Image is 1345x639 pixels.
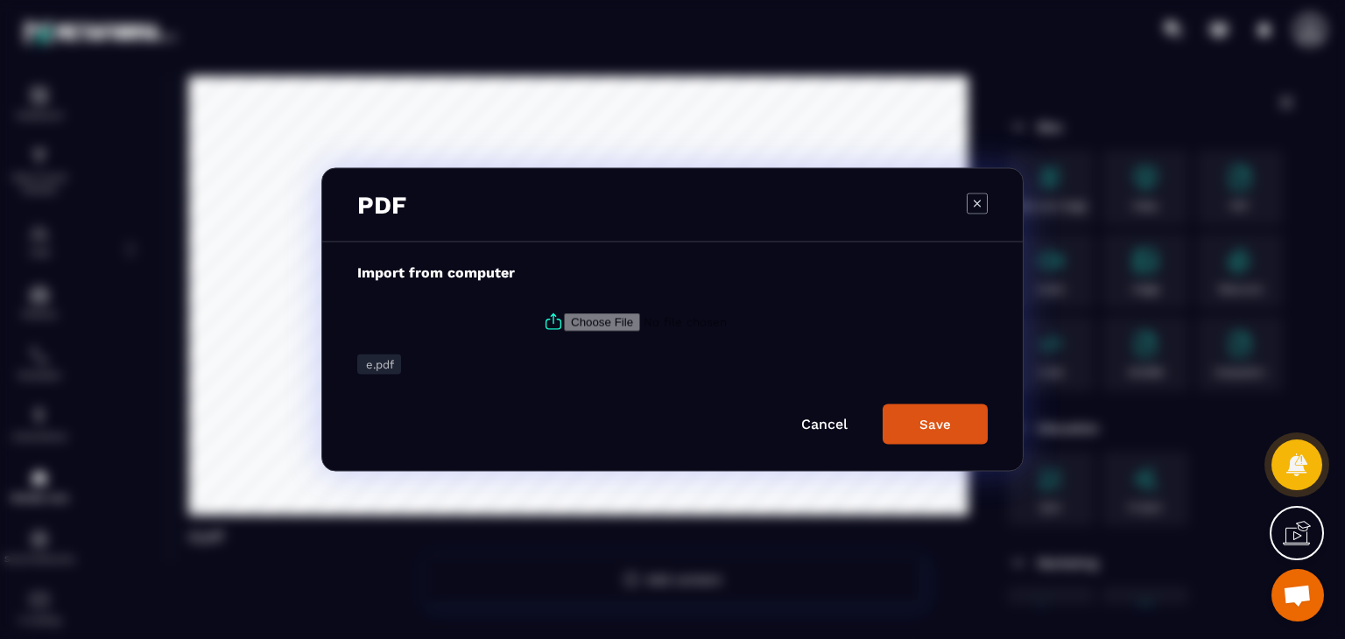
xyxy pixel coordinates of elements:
[357,191,406,220] h3: PDF
[883,404,988,445] button: Save
[357,264,515,281] label: Import from computer
[801,416,848,432] a: Cancel
[919,417,951,432] div: Save
[366,358,394,371] span: e.pdf
[1271,569,1324,621] div: Open chat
